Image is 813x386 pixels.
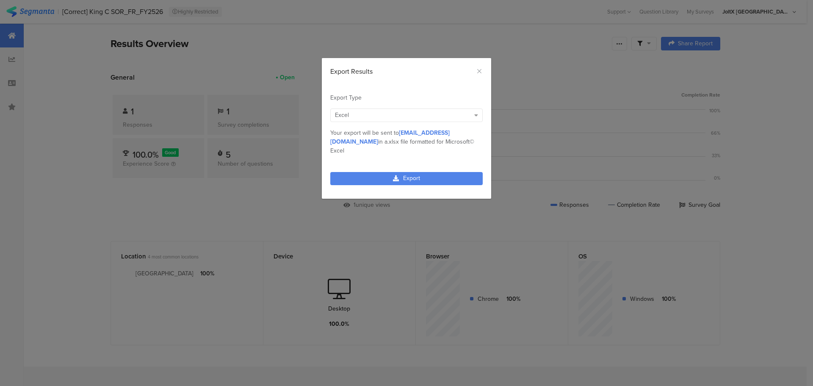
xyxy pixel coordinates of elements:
span: Excel [335,111,349,119]
a: Export [330,172,483,185]
div: Export Results [330,67,483,76]
div: Export Type [330,93,483,102]
span: .xlsx file formatted for Microsoft© Excel [330,137,474,155]
button: Close [476,67,483,76]
span: [EMAIL_ADDRESS][DOMAIN_NAME] [330,128,450,146]
div: Your export will be sent to in a [330,128,483,155]
div: dialog [322,58,491,199]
